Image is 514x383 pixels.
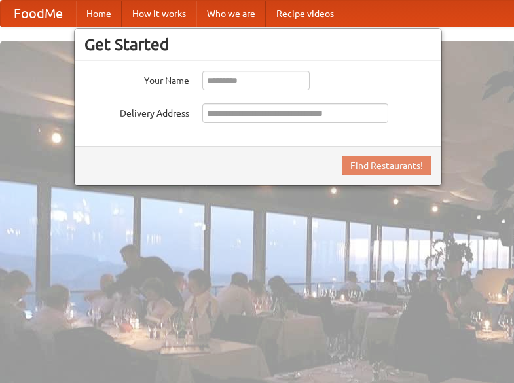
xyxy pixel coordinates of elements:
[122,1,196,27] a: How it works
[196,1,266,27] a: Who we are
[342,156,431,175] button: Find Restaurants!
[266,1,344,27] a: Recipe videos
[84,35,431,54] h3: Get Started
[84,71,189,87] label: Your Name
[1,1,76,27] a: FoodMe
[76,1,122,27] a: Home
[84,103,189,120] label: Delivery Address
